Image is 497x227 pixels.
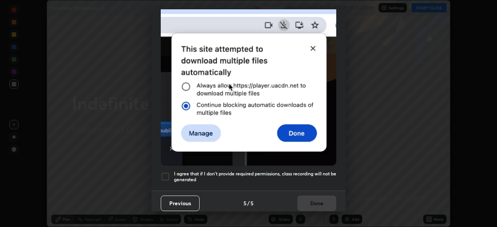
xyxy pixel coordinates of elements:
[161,196,200,211] button: Previous
[243,199,247,207] h4: 5
[250,199,254,207] h4: 5
[174,171,336,183] h5: I agree that if I don't provide required permissions, class recording will not be generated
[247,199,250,207] h4: /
